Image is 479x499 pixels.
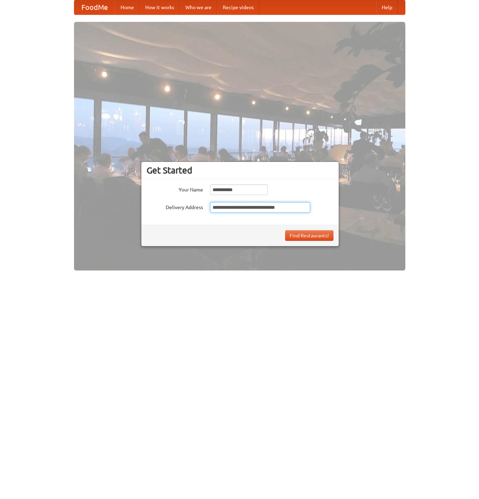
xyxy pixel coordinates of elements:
a: Help [376,0,398,14]
a: How it works [140,0,180,14]
button: Find Restaurants! [285,230,333,241]
label: Your Name [147,184,203,193]
a: FoodMe [74,0,115,14]
a: Who we are [180,0,217,14]
a: Home [115,0,140,14]
h3: Get Started [147,165,333,176]
a: Recipe videos [217,0,259,14]
label: Delivery Address [147,202,203,211]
